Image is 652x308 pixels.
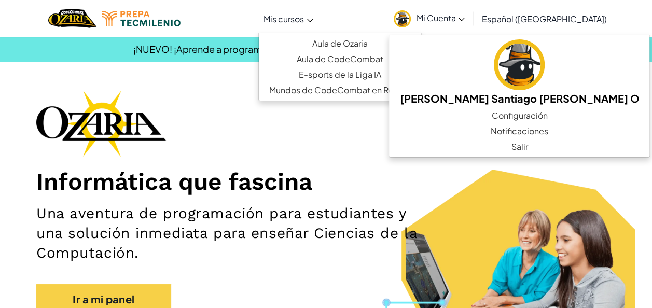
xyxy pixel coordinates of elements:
a: Español ([GEOGRAPHIC_DATA]) [476,5,612,33]
a: Salir [389,139,649,155]
a: Configuración [389,108,649,123]
a: E-sports de la Liga IA [259,67,421,82]
h1: Informática que fascina [36,167,616,196]
img: Home [48,8,96,29]
img: Ozaria branding logo [36,90,166,157]
img: avatar [394,10,411,27]
span: Mi Cuenta [416,12,465,23]
h5: [PERSON_NAME] Santiago [PERSON_NAME] O [399,90,639,106]
h2: Una aventura de programación para estudiantes y una solución inmediata para enseñar Ciencias de l... [36,204,424,263]
a: Mundos de CodeCombat en Roblox [259,82,421,98]
a: [PERSON_NAME] Santiago [PERSON_NAME] O [389,38,649,108]
a: Notificaciones [389,123,649,139]
img: avatar [494,39,545,90]
span: ¡NUEVO! ¡Aprende a programar mientras juegas Roblox! [133,43,375,55]
a: Aula de Ozaria [259,36,421,51]
span: Mis cursos [263,13,304,24]
img: Tecmilenio logo [102,11,181,26]
span: Español ([GEOGRAPHIC_DATA]) [481,13,606,24]
a: Mis cursos [258,5,318,33]
a: Aula de CodeCombat [259,51,421,67]
a: Ozaria by CodeCombat logo [48,8,96,29]
span: Notificaciones [491,125,548,137]
a: Mi Cuenta [389,2,470,35]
